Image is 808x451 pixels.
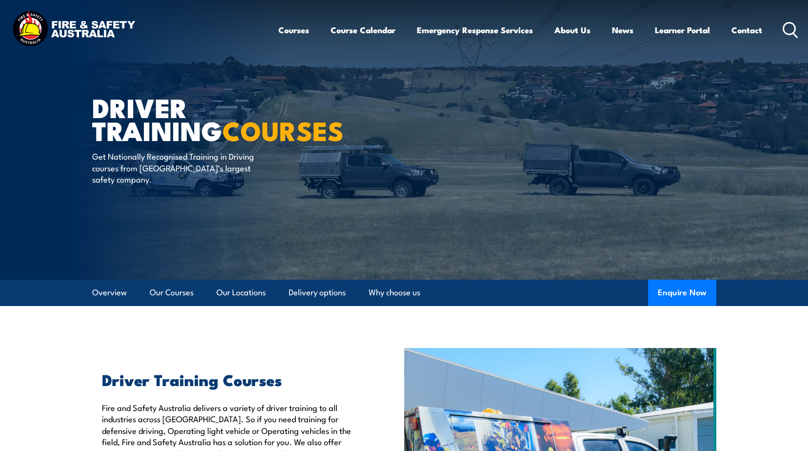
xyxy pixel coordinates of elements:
a: Our Courses [150,280,194,306]
a: Overview [92,280,127,306]
a: Why choose us [369,280,420,306]
a: Our Locations [217,280,266,306]
strong: COURSES [222,109,344,150]
a: News [612,17,633,43]
a: About Us [554,17,591,43]
a: Delivery options [289,280,346,306]
button: Enquire Now [648,280,716,306]
a: Emergency Response Services [417,17,533,43]
p: Get Nationally Recognised Training in Driving courses from [GEOGRAPHIC_DATA]’s largest safety com... [92,150,270,184]
a: Contact [731,17,762,43]
h2: Driver Training Courses [102,372,359,386]
a: Courses [278,17,309,43]
a: test [152,173,166,184]
h1: Driver Training [92,96,333,141]
a: Learner Portal [655,17,710,43]
a: Course Calendar [331,17,395,43]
